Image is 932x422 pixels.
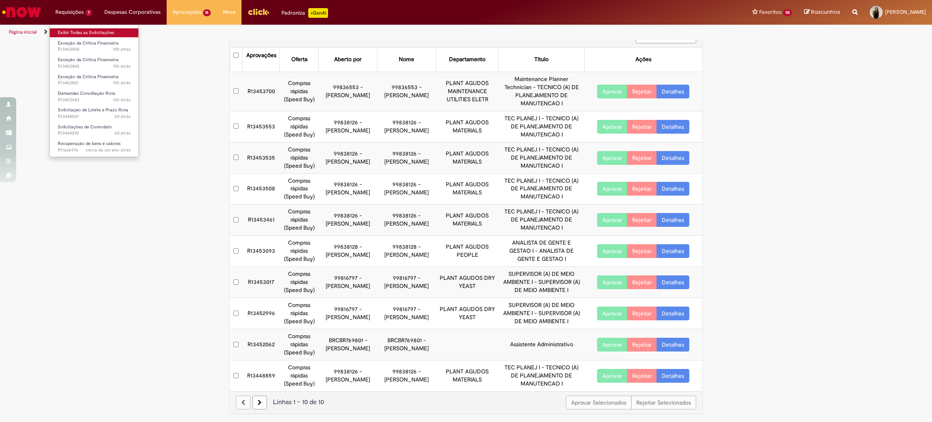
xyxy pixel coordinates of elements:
[657,182,689,196] a: Detalhes
[280,205,319,236] td: Compras rápidas (Speed Buy)
[657,244,689,258] a: Detalhes
[242,298,280,329] td: R13452996
[242,72,280,111] td: R13453700
[308,8,328,18] p: +GenAi
[58,113,131,120] span: R13448547
[319,111,377,142] td: 99838126 - [PERSON_NAME]
[499,329,584,360] td: Assistente Administrativo
[6,25,615,40] ul: Trilhas de página
[319,173,377,205] td: 99838126 - [PERSON_NAME]
[280,298,319,329] td: Compras rápidas (Speed Buy)
[58,74,119,80] span: Exceção da Crítica Financeira
[58,107,128,113] span: Solicitação de Limite e Prazo Rota
[114,113,131,119] span: 2d atrás
[534,55,549,64] div: Título
[597,213,627,227] button: Aprovar
[627,85,657,98] button: Rejeitar
[58,90,115,96] span: Demandas Conciliação Rota
[319,72,377,111] td: 99836553 - [PERSON_NAME]
[499,142,584,173] td: TEC PLANEJ I - TECNICO (A) DE PLANEJAMENTO DE MANUTENCAO I
[203,9,211,16] span: 15
[627,213,657,227] button: Rejeitar
[499,236,584,267] td: ANALISTA DE GENTE E GESTAO I - ANALISTA DE GENTE E GESTAO I
[627,275,657,289] button: Rejeitar
[50,39,139,54] a: Aberto R13453858 : Exceção da Crítica Financeira
[280,360,319,391] td: Compras rápidas (Speed Buy)
[597,151,627,165] button: Aprovar
[86,147,131,153] span: cerca de um ano atrás
[50,123,139,138] a: Aberto R13440292 : Solicitações de Comodato
[50,139,139,154] a: Aberto R11666976 : Recuperação de bens e valores
[223,8,235,16] span: More
[436,205,499,236] td: PLANT AGUDOS MATERIALS
[280,267,319,298] td: Compras rápidas (Speed Buy)
[282,8,328,18] div: Padroniza
[377,360,436,391] td: 99838126 - [PERSON_NAME]
[242,111,280,142] td: R13453553
[627,307,657,320] button: Rejeitar
[657,151,689,165] a: Detalhes
[242,48,280,72] th: Aprovações
[499,111,584,142] td: TEC PLANEJ I - TECNICO (A) DE PLANEJAMENTO DE MANUTENCAO I
[319,360,377,391] td: 99838126 - [PERSON_NAME]
[246,51,276,60] div: Aprovações
[113,97,131,103] time: 27/08/2025 16:47:02
[885,9,926,15] span: [PERSON_NAME]
[499,360,584,391] td: TEC PLANEJ I - TECNICO (A) DE PLANEJAMENTO DE MANUTENCAO I
[499,298,584,329] td: SUPERVISOR (A) DE MEIO AMBIENTE I - SUPERVISOR (A) DE MEIO AMBIENTE I
[597,244,627,258] button: Aprovar
[86,147,131,153] time: 22/06/2024 11:13:35
[173,8,201,16] span: Aprovações
[114,113,131,119] time: 26/08/2025 14:11:09
[499,173,584,205] td: TEC PLANEJ I - TECNICO (A) DE PLANEJAMENTO DE MANUTENCAO I
[58,147,131,153] span: R11666976
[113,80,131,86] time: 27/08/2025 17:07:49
[377,142,436,173] td: 99838126 - [PERSON_NAME]
[242,142,280,173] td: R13453535
[597,120,627,134] button: Aprovar
[449,55,485,64] div: Departamento
[436,173,499,205] td: PLANT AGUDOS MATERIALS
[319,205,377,236] td: 99838126 - [PERSON_NAME]
[436,111,499,142] td: PLANT AGUDOS MATERIALS
[280,72,319,111] td: Compras rápidas (Speed Buy)
[58,40,119,46] span: Exceção da Crítica Financeira
[113,80,131,86] span: 15h atrás
[436,72,499,111] td: PLANT AGUDOS MAINTENANCE UTILITIES ELETR
[319,267,377,298] td: 99816797 - [PERSON_NAME]
[499,205,584,236] td: TEC PLANEJ I - TECNICO (A) DE PLANEJAMENTO DE MANUTENCAO I
[113,97,131,103] span: 16h atrás
[49,24,139,157] ul: Requisições
[657,275,689,289] a: Detalhes
[1,4,42,20] img: ServiceNow
[804,9,840,16] a: Rascunhos
[597,85,627,98] button: Aprovar
[280,142,319,173] td: Compras rápidas (Speed Buy)
[377,329,436,360] td: BRCBR769801 - [PERSON_NAME]
[627,338,657,352] button: Rejeitar
[759,8,782,16] span: Favoritos
[50,72,139,87] a: Aberto R13453821 : Exceção da Crítica Financeira
[657,120,689,134] a: Detalhes
[635,55,651,64] div: Ações
[280,173,319,205] td: Compras rápidas (Speed Buy)
[291,55,307,64] div: Oferta
[58,46,131,53] span: R13453858
[436,360,499,391] td: PLANT AGUDOS MATERIALS
[58,124,112,130] span: Solicitações de Comodato
[280,329,319,360] td: Compras rápidas (Speed Buy)
[627,244,657,258] button: Rejeitar
[113,63,131,69] span: 15h atrás
[657,338,689,352] a: Detalhes
[242,360,280,391] td: R13448859
[58,63,131,70] span: R13453845
[627,120,657,134] button: Rejeitar
[319,298,377,329] td: 99816797 - [PERSON_NAME]
[399,55,414,64] div: Nome
[58,97,131,103] span: R13453683
[113,46,131,52] time: 27/08/2025 17:14:50
[597,338,627,352] button: Aprovar
[627,151,657,165] button: Rejeitar
[58,80,131,86] span: R13453821
[55,8,84,16] span: Requisições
